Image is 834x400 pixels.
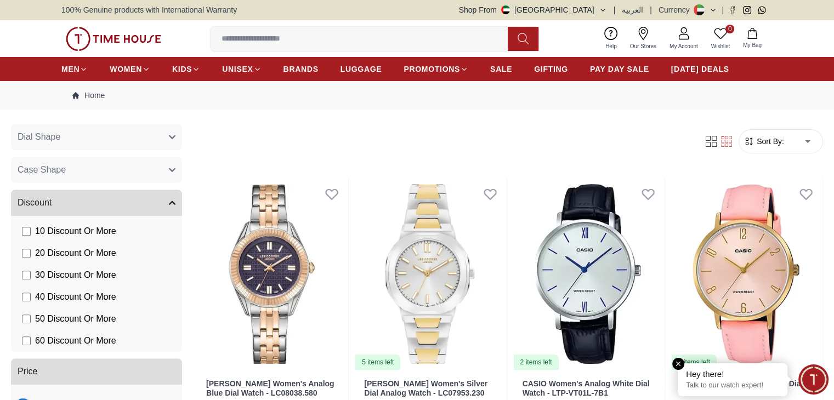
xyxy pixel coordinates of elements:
[459,4,607,15] button: Shop From[GEOGRAPHIC_DATA]
[623,25,663,53] a: Our Stores
[722,4,724,15] span: |
[622,4,643,15] button: العربية
[659,4,694,15] div: Currency
[744,136,784,147] button: Sort By:
[665,42,702,50] span: My Account
[11,157,182,183] button: Case Shape
[22,271,31,279] input: 30 Discount Or More
[172,59,200,79] a: KIDS
[61,81,773,110] nav: Breadcrumb
[514,355,559,370] div: 2 items left
[707,42,734,50] span: Wishlist
[18,130,60,144] span: Dial Shape
[222,64,253,75] span: UNISEX
[364,379,487,397] a: [PERSON_NAME] Women's Silver Dial Analog Watch - LC07953.230
[35,290,116,304] span: 40 Discount Or More
[341,59,382,79] a: LUGGAGE
[672,358,684,370] em: Close tooltip
[22,249,31,258] input: 20 Discount Or More
[501,5,510,14] img: United Arab Emirates
[18,163,66,176] span: Case Shape
[758,6,766,14] a: Whatsapp
[523,379,650,397] a: CASIO Women's Analog White Dial Watch - LTP-VT01L-7B1
[72,90,105,101] a: Home
[341,64,382,75] span: LUGGAGE
[206,379,334,397] a: [PERSON_NAME] Women's Analog Blue Dial Watch - LC08038.580
[736,26,768,52] button: My Bag
[671,59,729,79] a: [DATE] DEALS
[35,334,116,347] span: 60 Discount Or More
[61,64,80,75] span: MEN
[222,59,261,79] a: UNISEX
[35,225,116,238] span: 10 Discount Or More
[22,293,31,301] input: 40 Discount Or More
[283,59,319,79] a: BRANDS
[404,59,468,79] a: PROMOTIONS
[754,136,784,147] span: Sort By:
[404,64,460,75] span: PROMOTIONS
[110,64,142,75] span: WOMEN
[283,64,319,75] span: BRANDS
[490,59,512,79] a: SALE
[18,196,52,209] span: Discount
[22,227,31,236] input: 10 Discount Or More
[599,25,623,53] a: Help
[671,64,729,75] span: [DATE] DEALS
[11,190,182,216] button: Discount
[798,364,829,395] div: Chat Widget
[705,25,736,53] a: 0Wishlist
[35,312,116,325] span: 50 Discount Or More
[353,178,506,370] img: Lee Cooper Women's Silver Dial Analog Watch - LC07953.230
[686,369,779,380] div: Hey there!
[743,6,751,14] a: Instagram
[61,4,237,15] span: 100% Genuine products with International Warranty
[601,42,621,50] span: Help
[512,178,665,370] a: CASIO Women's Analog White Dial Watch - LTP-VT01L-7B12 items left
[172,64,192,75] span: KIDS
[490,64,512,75] span: SALE
[670,178,822,370] img: CASIO Women's Analog Pink Dial Watch - LTP-VT01L-4BUDF
[11,358,182,385] button: Price
[590,64,649,75] span: PAY DAY SALE
[672,355,717,370] div: 5 items left
[670,178,822,370] a: CASIO Women's Analog Pink Dial Watch - LTP-VT01L-4BUDF5 items left
[110,59,150,79] a: WOMEN
[626,42,661,50] span: Our Stores
[11,124,182,150] button: Dial Shape
[353,178,506,370] a: Lee Cooper Women's Silver Dial Analog Watch - LC07953.2305 items left
[650,4,652,15] span: |
[35,268,116,282] span: 30 Discount Or More
[355,355,400,370] div: 5 items left
[686,381,779,390] p: Talk to our watch expert!
[728,6,736,14] a: Facebook
[195,178,348,370] img: Lee Cooper Women's Analog Blue Dial Watch - LC08038.580
[61,59,88,79] a: MEN
[66,27,161,51] img: ...
[22,315,31,323] input: 50 Discount Or More
[22,336,31,345] input: 60 Discount Or More
[18,365,37,378] span: Price
[614,4,616,15] span: |
[534,59,568,79] a: GIFTING
[534,64,568,75] span: GIFTING
[725,25,734,33] span: 0
[512,178,665,370] img: CASIO Women's Analog White Dial Watch - LTP-VT01L-7B1
[590,59,649,79] a: PAY DAY SALE
[35,247,116,260] span: 20 Discount Or More
[739,41,766,49] span: My Bag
